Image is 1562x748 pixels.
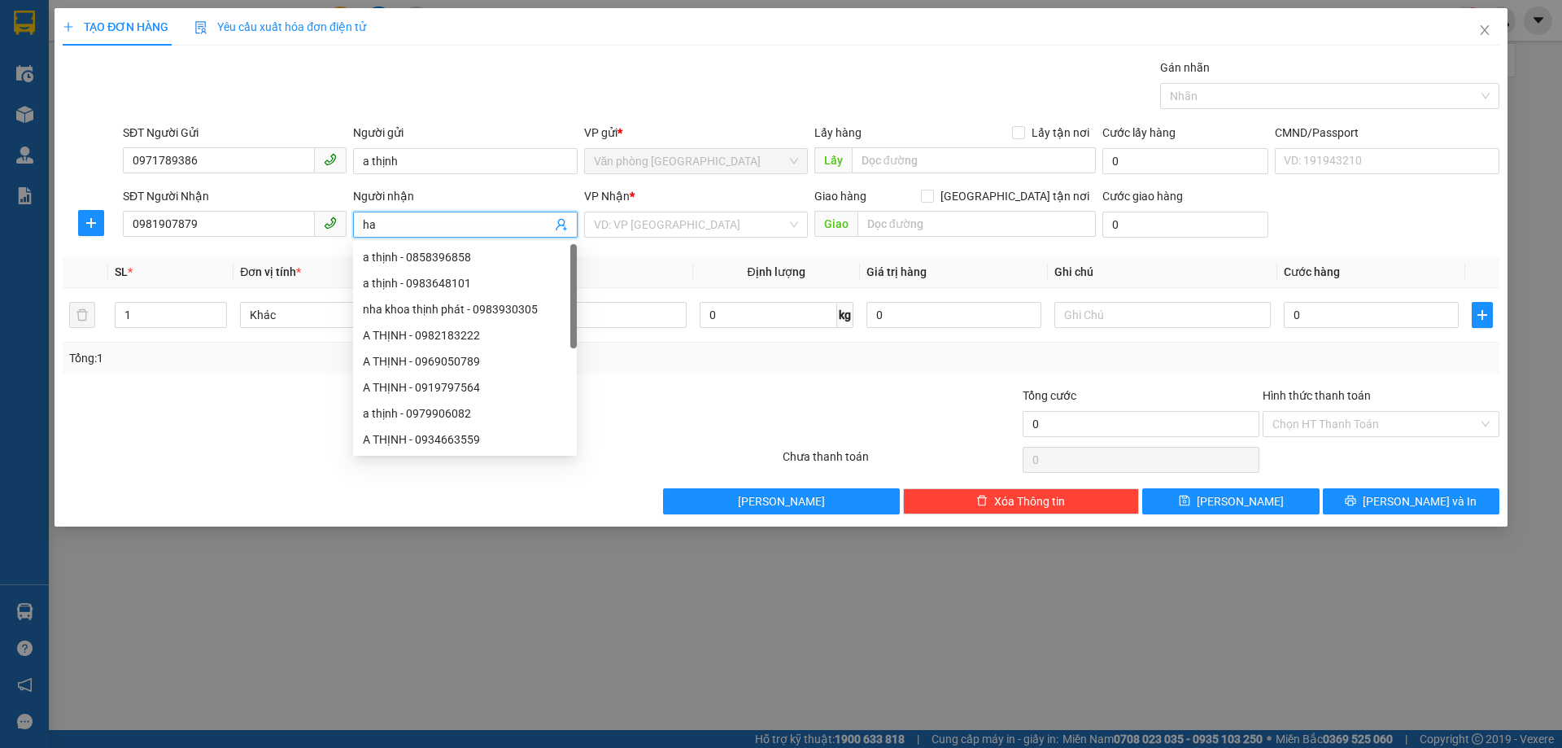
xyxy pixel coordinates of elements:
[353,187,577,205] div: Người nhận
[1179,495,1190,508] span: save
[1263,389,1371,402] label: Hình thức thanh toán
[1102,190,1183,203] label: Cước giao hàng
[363,431,567,448] div: A THỊNH - 0934663559
[469,302,686,328] input: VD: Bàn, Ghế
[1478,24,1491,37] span: close
[1345,495,1356,508] span: printer
[123,124,347,142] div: SĐT Người Gửi
[903,488,1140,514] button: deleteXóa Thông tin
[976,495,988,508] span: delete
[584,190,630,203] span: VP Nhận
[363,352,567,370] div: A THỊNH - 0969050789
[814,190,866,203] span: Giao hàng
[363,300,567,318] div: nha khoa thịnh phát - 0983930305
[1323,488,1499,514] button: printer[PERSON_NAME] và In
[69,302,95,328] button: delete
[1054,302,1271,328] input: Ghi Chú
[363,326,567,344] div: A THỊNH - 0982183222
[353,322,577,348] div: A THỊNH - 0982183222
[353,124,577,142] div: Người gửi
[69,349,603,367] div: Tổng: 1
[363,248,567,266] div: a thịnh - 0858396858
[934,187,1096,205] span: [GEOGRAPHIC_DATA] tận nơi
[1102,126,1176,139] label: Cước lấy hàng
[1160,61,1210,74] label: Gán nhãn
[353,296,577,322] div: nha khoa thịnh phát - 0983930305
[852,147,1096,173] input: Dọc đường
[814,211,857,237] span: Giao
[814,147,852,173] span: Lấy
[353,270,577,296] div: a thịnh - 0983648101
[994,492,1065,510] span: Xóa Thông tin
[123,187,347,205] div: SĐT Người Nhận
[115,265,128,278] span: SL
[781,448,1021,476] div: Chưa thanh toán
[1025,124,1096,142] span: Lấy tận nơi
[857,211,1096,237] input: Dọc đường
[1102,148,1268,174] input: Cước lấy hàng
[1102,212,1268,238] input: Cước giao hàng
[79,217,103,230] span: plus
[584,124,808,142] div: VP gửi
[363,405,567,422] div: a thịnh - 0979906082
[1197,492,1284,510] span: [PERSON_NAME]
[194,20,366,33] span: Yêu cầu xuất hóa đơn điện tử
[663,488,900,514] button: [PERSON_NAME]
[1023,389,1076,402] span: Tổng cước
[63,21,74,33] span: plus
[594,149,798,173] span: Văn phòng Thanh Hóa
[1275,124,1499,142] div: CMND/Passport
[240,265,301,278] span: Đơn vị tính
[1048,256,1277,288] th: Ghi chú
[353,400,577,426] div: a thịnh - 0979906082
[363,378,567,396] div: A THỊNH - 0919797564
[250,303,447,327] span: Khác
[1284,265,1340,278] span: Cước hàng
[353,244,577,270] div: a thịnh - 0858396858
[353,426,577,453] div: A THỊNH - 0934663559
[1473,308,1492,322] span: plus
[353,374,577,400] div: A THỊNH - 0919797564
[78,210,104,236] button: plus
[194,21,207,34] img: icon
[324,153,337,166] span: phone
[866,302,1041,328] input: 0
[324,217,337,230] span: phone
[1363,492,1477,510] span: [PERSON_NAME] và In
[363,274,567,292] div: a thịnh - 0983648101
[63,20,168,33] span: TẠO ĐƠN HÀNG
[814,126,862,139] span: Lấy hàng
[1142,488,1319,514] button: save[PERSON_NAME]
[353,348,577,374] div: A THỊNH - 0969050789
[555,218,568,231] span: user-add
[866,265,927,278] span: Giá trị hàng
[1462,8,1507,54] button: Close
[748,265,805,278] span: Định lượng
[837,302,853,328] span: kg
[738,492,825,510] span: [PERSON_NAME]
[1472,302,1493,328] button: plus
